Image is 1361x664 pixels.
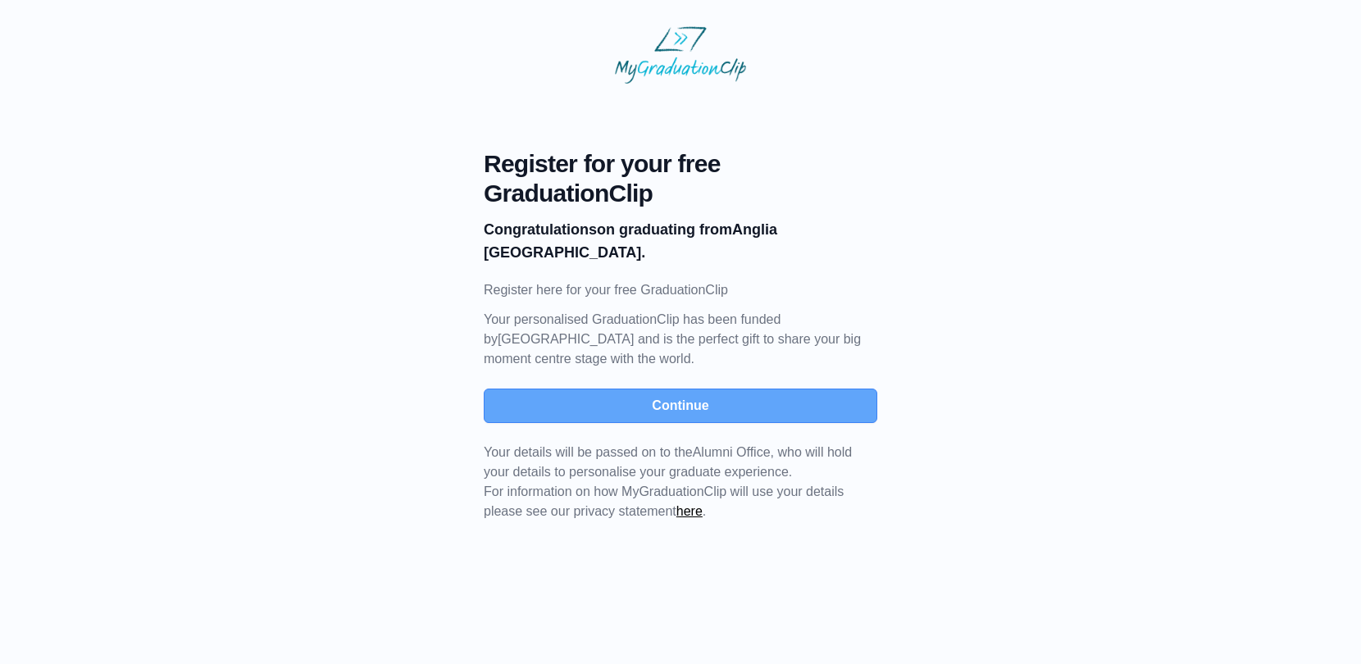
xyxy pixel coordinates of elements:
[484,218,877,264] p: on graduating from Anglia [GEOGRAPHIC_DATA].
[484,280,877,300] p: Register here for your free GraduationClip
[484,389,877,423] button: Continue
[484,310,877,369] p: Your personalised GraduationClip has been funded by [GEOGRAPHIC_DATA] and is the perfect gift to ...
[676,504,703,518] a: here
[484,221,597,238] b: Congratulations
[484,445,852,479] span: Your details will be passed on to the , who will hold your details to personalise your graduate e...
[484,179,877,208] span: GraduationClip
[693,445,771,459] span: Alumni Office
[615,26,746,84] img: MyGraduationClip
[484,445,852,518] span: For information on how MyGraduationClip will use your details please see our privacy statement .
[484,149,877,179] span: Register for your free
